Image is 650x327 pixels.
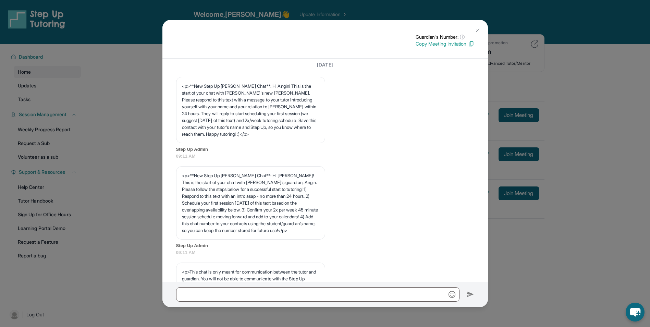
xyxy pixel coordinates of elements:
[182,172,319,234] p: <p>**New Step Up [PERSON_NAME] Chat**: Hi [PERSON_NAME]! This is the start of your chat with [PER...
[176,153,474,160] span: 09:11 AM
[475,27,480,33] img: Close Icon
[182,268,319,296] p: <p>This chat is only meant for communication between the tutor and guardian. You will not be able...
[449,291,455,298] img: Emoji
[416,40,474,47] p: Copy Meeting Invitation
[176,249,474,256] span: 09:11 AM
[176,242,474,249] span: Step Up Admin
[176,146,474,153] span: Step Up Admin
[176,61,474,68] h3: [DATE]
[466,290,474,299] img: Send icon
[182,83,319,137] p: <p>**New Step Up [PERSON_NAME] Chat**: Hi Angin! This is the start of your chat with [PERSON_NAME...
[460,34,465,40] span: ⓘ
[468,41,474,47] img: Copy Icon
[416,34,474,40] p: Guardian's Number:
[626,303,645,322] button: chat-button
